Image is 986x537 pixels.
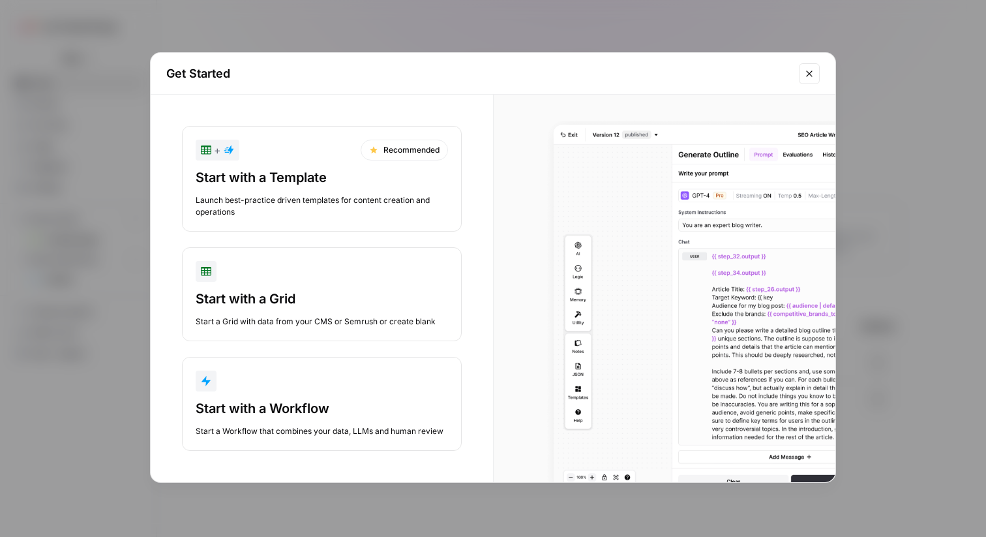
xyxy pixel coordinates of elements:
[182,126,462,232] button: +RecommendedStart with a TemplateLaunch best-practice driven templates for content creation and o...
[166,65,791,83] h2: Get Started
[361,140,448,161] div: Recommended
[799,63,820,84] button: Close modal
[196,168,448,187] div: Start with a Template
[182,357,462,451] button: Start with a WorkflowStart a Workflow that combines your data, LLMs and human review
[182,247,462,341] button: Start with a GridStart a Grid with data from your CMS or Semrush or create blank
[201,142,234,158] div: +
[196,194,448,218] div: Launch best-practice driven templates for content creation and operations
[196,316,448,328] div: Start a Grid with data from your CMS or Semrush or create blank
[196,399,448,418] div: Start with a Workflow
[196,290,448,308] div: Start with a Grid
[196,425,448,437] div: Start a Workflow that combines your data, LLMs and human review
